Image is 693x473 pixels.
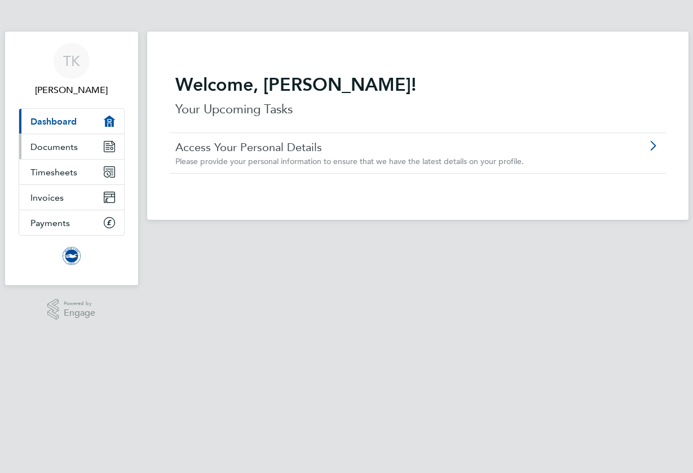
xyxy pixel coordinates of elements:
span: Tracy Kihika [19,83,125,97]
a: TK[PERSON_NAME] [19,43,125,97]
a: Access Your Personal Details [175,140,597,154]
p: Your Upcoming Tasks [175,100,660,118]
img: brightonandhovealbion-logo-retina.png [63,247,81,265]
span: Timesheets [30,167,77,178]
span: Documents [30,142,78,152]
span: Powered by [64,299,95,308]
a: Powered byEngage [47,299,95,320]
a: Documents [19,134,124,159]
a: Invoices [19,185,124,210]
span: TK [63,54,80,68]
h2: Welcome, [PERSON_NAME]! [175,73,660,96]
a: Timesheets [19,160,124,184]
span: Dashboard [30,116,77,127]
span: Engage [64,308,95,318]
a: Payments [19,210,124,235]
span: Payments [30,218,70,228]
nav: Main navigation [5,32,138,285]
span: Please provide your personal information to ensure that we have the latest details on your profile. [175,156,524,166]
span: Invoices [30,192,64,203]
a: Dashboard [19,109,124,134]
a: Go to home page [19,247,125,265]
